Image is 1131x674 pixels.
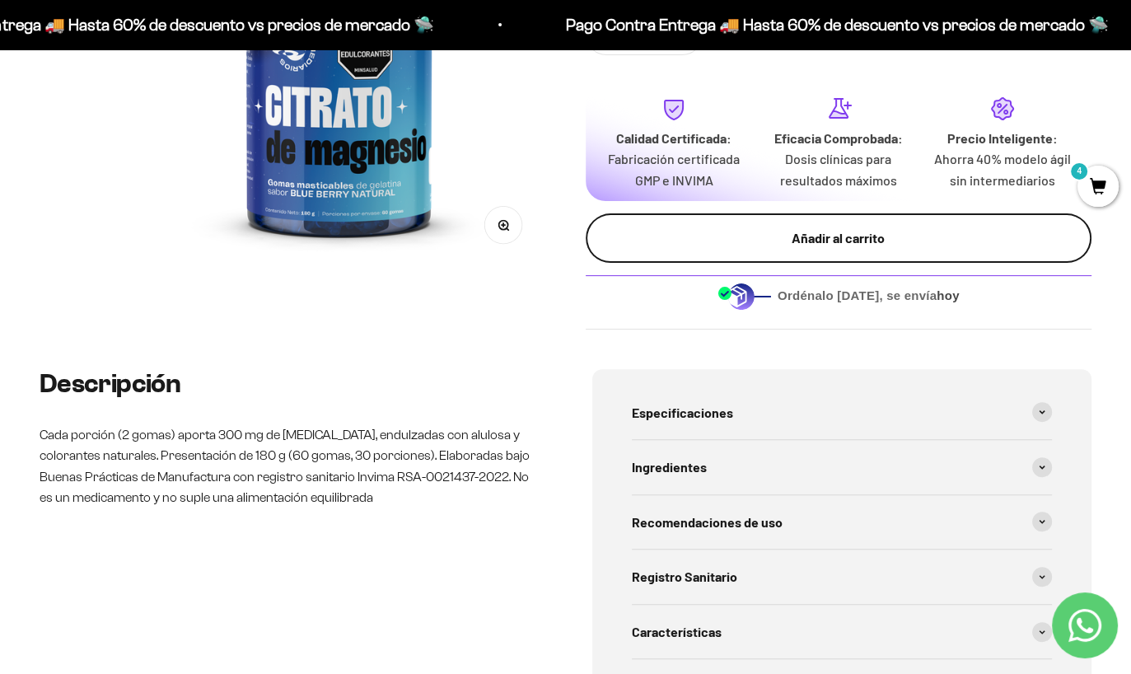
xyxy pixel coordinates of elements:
[632,402,733,424] span: Especificaciones
[586,213,1092,263] button: Añadir al carrito
[554,12,1097,38] p: Pago Contra Entrega 🚚 Hasta 60% de descuento vs precios de mercado 🛸
[632,440,1053,494] summary: Ingredientes
[632,566,737,587] span: Registro Sanitario
[934,148,1073,190] p: Ahorra 40% modelo ágil sin intermediarios
[20,193,341,237] div: La confirmación de la pureza de los ingredientes.
[40,424,540,508] p: Cada porción (2 gomas) aporta 300 mg de [MEDICAL_DATA], endulzadas con alulosa y colorantes natur...
[20,160,341,189] div: Un mensaje de garantía de satisfacción visible.
[20,78,341,123] div: Un aval de expertos o estudios clínicos en la página.
[774,130,903,146] strong: Eficacia Comprobada:
[937,288,959,302] b: hoy
[778,287,960,305] span: Ordénalo [DATE], se envía
[1069,161,1089,181] mark: 4
[616,130,731,146] strong: Calidad Certificada:
[268,246,341,274] button: Enviar
[632,550,1053,604] summary: Registro Sanitario
[632,605,1053,659] summary: Características
[632,386,1053,440] summary: Especificaciones
[632,495,1053,550] summary: Recomendaciones de uso
[20,26,341,64] p: ¿Qué te daría la seguridad final para añadir este producto a tu carrito?
[632,512,783,533] span: Recomendaciones de uso
[619,227,1059,249] div: Añadir al carrito
[40,369,540,398] h2: Descripción
[1077,179,1119,197] a: 4
[632,456,707,478] span: Ingredientes
[20,127,341,156] div: Más detalles sobre la fecha exacta de entrega.
[769,148,908,190] p: Dosis clínicas para resultados máximos
[947,130,1058,146] strong: Precio Inteligente:
[632,621,722,643] span: Características
[717,283,771,310] img: Despacho sin intermediarios
[605,148,744,190] p: Fabricación certificada GMP e INVIMA
[269,246,339,274] span: Enviar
